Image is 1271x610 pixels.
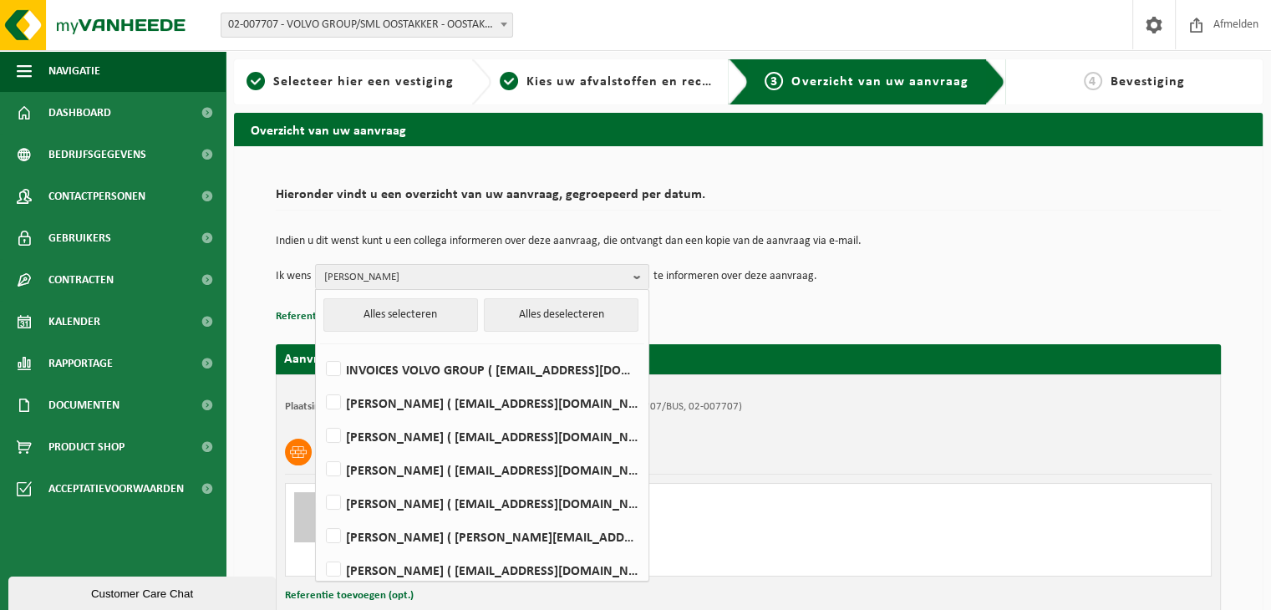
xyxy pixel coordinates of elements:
span: Product Shop [48,426,125,468]
strong: Aanvraag voor [DATE] [284,353,409,366]
strong: Plaatsingsadres: [285,401,358,412]
label: [PERSON_NAME] ( [EMAIL_ADDRESS][DOMAIN_NAME] ) [323,390,640,415]
label: [PERSON_NAME] ( [EMAIL_ADDRESS][DOMAIN_NAME] ) [323,491,640,516]
span: Rapportage [48,343,113,384]
button: Referentie toevoegen (opt.) [276,306,404,328]
span: Bedrijfsgegevens [48,134,146,175]
h2: Overzicht van uw aanvraag [234,113,1263,145]
span: Bevestiging [1111,75,1185,89]
span: Dashboard [48,92,111,134]
span: Contactpersonen [48,175,145,217]
span: Selecteer hier een vestiging [273,75,454,89]
span: 4 [1084,72,1102,90]
span: Navigatie [48,50,100,92]
span: 3 [765,72,783,90]
span: Kies uw afvalstoffen en recipiënten [526,75,756,89]
a: 2Kies uw afvalstoffen en recipiënten [500,72,715,92]
button: [PERSON_NAME] [315,264,649,289]
a: 1Selecteer hier een vestiging [242,72,458,92]
span: Acceptatievoorwaarden [48,468,184,510]
span: 02-007707 - VOLVO GROUP/SML OOSTAKKER - OOSTAKKER [221,13,513,38]
p: Ik wens [276,264,311,289]
span: Contracten [48,259,114,301]
label: [PERSON_NAME] ( [EMAIL_ADDRESS][DOMAIN_NAME] ) [323,424,640,449]
p: te informeren over deze aanvraag. [653,264,817,289]
span: 2 [500,72,518,90]
label: [PERSON_NAME] ( [EMAIL_ADDRESS][DOMAIN_NAME] ) [323,457,640,482]
h2: Hieronder vindt u een overzicht van uw aanvraag, gegroepeerd per datum. [276,188,1221,211]
span: Gebruikers [48,217,111,259]
label: INVOICES VOLVO GROUP ( [EMAIL_ADDRESS][DOMAIN_NAME] ) [323,357,640,382]
span: 02-007707 - VOLVO GROUP/SML OOSTAKKER - OOSTAKKER [221,13,512,37]
span: Kalender [48,301,100,343]
span: Documenten [48,384,119,426]
button: Referentie toevoegen (opt.) [285,585,414,607]
span: [PERSON_NAME] [324,265,627,290]
label: [PERSON_NAME] ( [EMAIL_ADDRESS][DOMAIN_NAME] ) [323,557,640,582]
iframe: chat widget [8,573,279,610]
span: 1 [247,72,265,90]
p: Indien u dit wenst kunt u een collega informeren over deze aanvraag, die ontvangt dan een kopie v... [276,236,1221,247]
button: Alles selecteren [323,298,478,332]
button: Alles deselecteren [484,298,638,332]
span: Overzicht van uw aanvraag [791,75,968,89]
label: [PERSON_NAME] ( [PERSON_NAME][EMAIL_ADDRESS][DOMAIN_NAME] ) [323,524,640,549]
